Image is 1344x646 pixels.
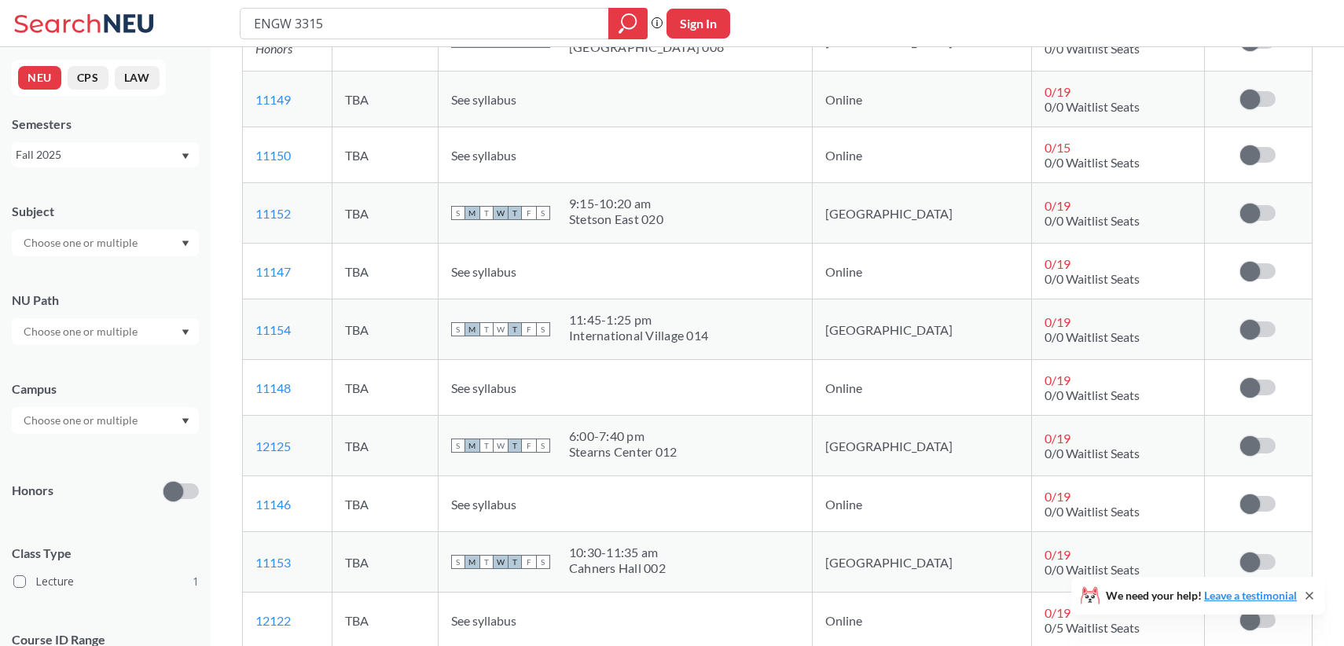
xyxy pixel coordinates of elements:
td: [GEOGRAPHIC_DATA] [812,299,1031,360]
button: Sign In [666,9,730,39]
div: Fall 2025 [16,146,180,163]
span: T [479,439,494,453]
span: 0/0 Waitlist Seats [1045,504,1140,519]
span: 1 [193,573,199,590]
div: Semesters [12,116,199,133]
a: 11153 [255,555,291,570]
span: 0/0 Waitlist Seats [1045,387,1140,402]
span: 0/0 Waitlist Seats [1045,446,1140,461]
span: S [536,206,550,220]
span: See syllabus [451,497,516,512]
input: Choose one or multiple [16,411,148,430]
td: Online [812,72,1031,127]
span: S [451,206,465,220]
div: Dropdown arrow [12,318,199,345]
span: See syllabus [451,148,516,163]
span: W [494,206,508,220]
span: T [508,206,522,220]
svg: Dropdown arrow [182,329,189,336]
span: We need your help! [1106,590,1297,601]
span: F [522,322,536,336]
span: 0 / 19 [1045,256,1070,271]
span: S [451,439,465,453]
span: 0/5 Waitlist Seats [1045,620,1140,635]
span: W [494,555,508,569]
td: Online [812,127,1031,183]
td: Online [812,244,1031,299]
a: 12122 [255,613,291,628]
div: Dropdown arrow [12,407,199,434]
td: TBA [332,244,439,299]
svg: Dropdown arrow [182,240,189,247]
span: 0/0 Waitlist Seats [1045,329,1140,344]
span: 0/0 Waitlist Seats [1045,213,1140,228]
span: 0 / 19 [1045,489,1070,504]
div: Stearns Center 012 [569,444,678,460]
td: Online [812,360,1031,416]
span: W [494,439,508,453]
span: F [522,439,536,453]
a: 11154 [255,322,291,337]
span: S [451,322,465,336]
div: International Village 014 [569,328,708,343]
span: M [465,206,479,220]
span: T [479,206,494,220]
div: 6:00 - 7:40 pm [569,428,678,444]
div: Stetson East 020 [569,211,663,227]
div: 11:45 - 1:25 pm [569,312,708,328]
span: T [508,322,522,336]
span: S [536,322,550,336]
input: Choose one or multiple [16,233,148,252]
span: T [508,439,522,453]
a: 12125 [255,439,291,453]
div: magnifying glass [608,8,648,39]
td: TBA [332,299,439,360]
span: T [479,322,494,336]
td: TBA [332,72,439,127]
td: TBA [332,183,439,244]
span: M [465,439,479,453]
label: Lecture [13,571,199,592]
svg: magnifying glass [619,13,637,35]
a: 11147 [255,264,291,279]
span: 0 / 19 [1045,198,1070,213]
p: Honors [12,482,53,500]
span: S [536,439,550,453]
span: F [522,206,536,220]
span: T [479,555,494,569]
span: 0/0 Waitlist Seats [1045,155,1140,170]
td: TBA [332,532,439,593]
span: S [536,555,550,569]
div: Cahners Hall 002 [569,560,666,576]
span: 0 / 19 [1045,373,1070,387]
span: M [465,322,479,336]
div: Dropdown arrow [12,229,199,256]
button: NEU [18,66,61,90]
input: Class, professor, course number, "phrase" [252,10,597,37]
div: 9:15 - 10:20 am [569,196,663,211]
span: S [451,555,465,569]
td: [GEOGRAPHIC_DATA] [812,532,1031,593]
div: 10:30 - 11:35 am [569,545,666,560]
svg: Dropdown arrow [182,153,189,160]
a: 11152 [255,206,291,221]
span: 0 / 19 [1045,547,1070,562]
span: W [494,322,508,336]
a: 11149 [255,92,291,107]
span: 0/0 Waitlist Seats [1045,99,1140,114]
td: TBA [332,127,439,183]
span: Class Type [12,545,199,562]
div: Subject [12,203,199,220]
span: 0 / 19 [1045,605,1070,620]
span: F [522,555,536,569]
span: See syllabus [451,264,516,279]
span: M [465,555,479,569]
i: Honors [255,41,292,56]
td: TBA [332,360,439,416]
td: Online [812,476,1031,532]
span: 0 / 19 [1045,84,1070,99]
span: 0 / 15 [1045,140,1070,155]
div: Campus [12,380,199,398]
button: CPS [68,66,108,90]
a: 11146 [255,497,291,512]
